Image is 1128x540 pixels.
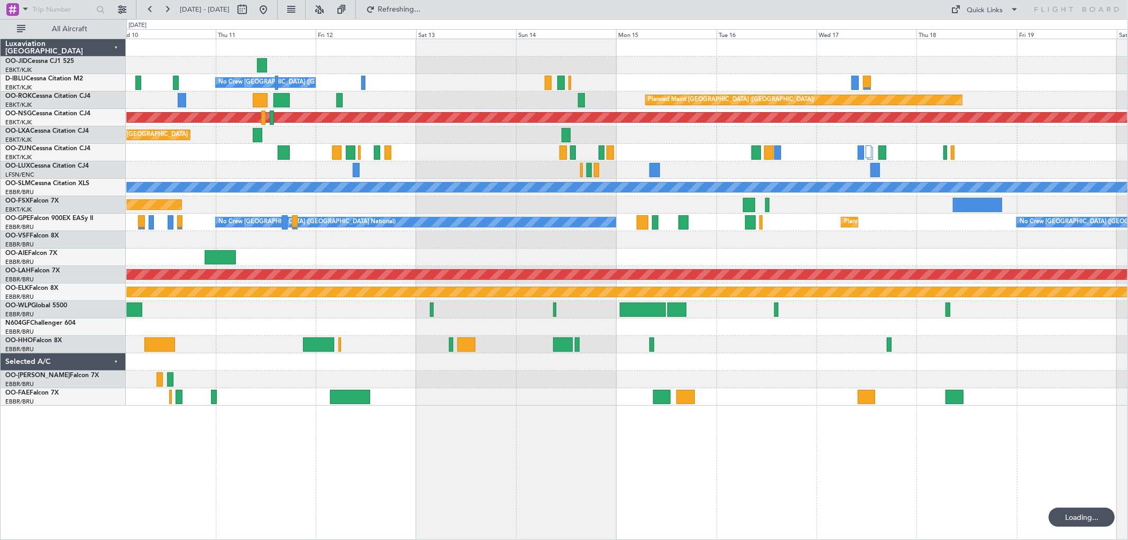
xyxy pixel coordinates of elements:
div: Thu 18 [916,29,1016,39]
span: OO-SLM [5,180,31,187]
a: EBBR/BRU [5,345,34,353]
a: OO-GPEFalcon 900EX EASy II [5,215,93,222]
span: OO-ELK [5,285,29,291]
div: Planned Maint [GEOGRAPHIC_DATA] ([GEOGRAPHIC_DATA]) [648,92,815,108]
span: OO-[PERSON_NAME] [5,372,70,379]
span: Refreshing... [377,6,421,13]
a: OO-WLPGlobal 5500 [5,303,67,309]
a: EBKT/KJK [5,66,32,74]
div: Sat 13 [416,29,516,39]
div: Fri 19 [1017,29,1117,39]
a: EBBR/BRU [5,258,34,266]
a: N604GFChallenger 604 [5,320,76,326]
span: OO-AIE [5,250,28,257]
span: D-IBLU [5,76,26,82]
div: Sun 14 [516,29,616,39]
div: Planned Maint [GEOGRAPHIC_DATA] ([GEOGRAPHIC_DATA] National) [844,214,1035,230]
a: OO-FAEFalcon 7X [5,390,59,396]
span: OO-FSX [5,198,30,204]
a: LFSN/ENC [5,171,34,179]
a: EBBR/BRU [5,241,34,249]
div: No Crew [GEOGRAPHIC_DATA] ([GEOGRAPHIC_DATA] National) [218,75,396,90]
a: EBKT/KJK [5,84,32,91]
a: OO-HHOFalcon 8X [5,337,62,344]
a: OO-ZUNCessna Citation CJ4 [5,145,90,152]
span: OO-JID [5,58,27,65]
span: OO-LXA [5,128,30,134]
a: EBBR/BRU [5,293,34,301]
a: OO-NSGCessna Citation CJ4 [5,111,90,117]
span: OO-VSF [5,233,30,239]
span: OO-WLP [5,303,31,309]
a: EBBR/BRU [5,328,34,336]
input: Trip Number [32,2,93,17]
div: Wed 17 [817,29,916,39]
span: OO-LUX [5,163,30,169]
span: All Aircraft [27,25,112,33]
button: All Aircraft [12,21,115,38]
a: OO-JIDCessna CJ1 525 [5,58,74,65]
a: EBBR/BRU [5,276,34,283]
a: OO-VSFFalcon 8X [5,233,59,239]
div: Tue 16 [717,29,817,39]
span: OO-HHO [5,337,33,344]
div: Wed 10 [116,29,216,39]
button: Quick Links [946,1,1024,18]
div: Loading... [1049,508,1115,527]
div: Planned Maint [GEOGRAPHIC_DATA] ([GEOGRAPHIC_DATA] National) [87,127,279,143]
span: OO-GPE [5,215,30,222]
a: EBKT/KJK [5,136,32,144]
span: OO-NSG [5,111,32,117]
a: OO-LUXCessna Citation CJ4 [5,163,89,169]
a: EBBR/BRU [5,380,34,388]
span: N604GF [5,320,30,326]
a: EBBR/BRU [5,188,34,196]
span: [DATE] - [DATE] [180,5,230,14]
div: No Crew [GEOGRAPHIC_DATA] ([GEOGRAPHIC_DATA] National) [218,214,396,230]
span: OO-ROK [5,93,32,99]
a: D-IBLUCessna Citation M2 [5,76,83,82]
a: EBKT/KJK [5,206,32,214]
a: OO-SLMCessna Citation XLS [5,180,89,187]
a: OO-LXACessna Citation CJ4 [5,128,89,134]
div: Mon 15 [616,29,716,39]
a: EBBR/BRU [5,223,34,231]
a: OO-ROKCessna Citation CJ4 [5,93,90,99]
button: Refreshing... [361,1,425,18]
div: Fri 12 [316,29,416,39]
a: OO-FSXFalcon 7X [5,198,59,204]
a: EBBR/BRU [5,398,34,406]
div: Thu 11 [216,29,316,39]
a: OO-ELKFalcon 8X [5,285,58,291]
div: [DATE] [129,21,146,30]
a: OO-AIEFalcon 7X [5,250,57,257]
span: OO-LAH [5,268,31,274]
a: EBKT/KJK [5,153,32,161]
a: OO-[PERSON_NAME]Falcon 7X [5,372,99,379]
a: OO-LAHFalcon 7X [5,268,60,274]
a: EBKT/KJK [5,118,32,126]
div: Quick Links [967,5,1003,16]
a: EBBR/BRU [5,310,34,318]
span: OO-FAE [5,390,30,396]
span: OO-ZUN [5,145,32,152]
a: EBKT/KJK [5,101,32,109]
